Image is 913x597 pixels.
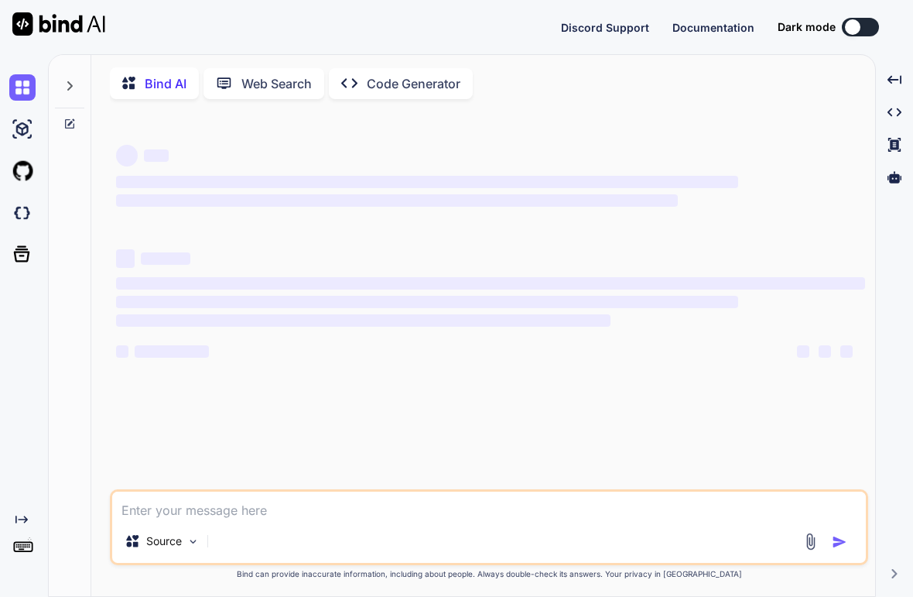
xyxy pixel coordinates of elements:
[672,21,754,34] span: Documentation
[135,345,209,358] span: ‌
[116,249,135,268] span: ‌
[672,19,754,36] button: Documentation
[9,116,36,142] img: ai-studio
[778,19,836,35] span: Dark mode
[141,252,190,265] span: ‌
[145,74,186,93] p: Bind AI
[840,345,853,358] span: ‌
[367,74,460,93] p: Code Generator
[561,19,649,36] button: Discord Support
[241,74,312,93] p: Web Search
[797,345,809,358] span: ‌
[116,345,128,358] span: ‌
[116,277,865,290] span: ‌
[110,568,868,580] p: Bind can provide inaccurate information, including about people. Always double-check its answers....
[146,534,182,549] p: Source
[12,12,105,36] img: Bind AI
[116,296,737,308] span: ‌
[832,534,847,550] img: icon
[116,194,678,207] span: ‌
[802,533,819,551] img: attachment
[186,535,200,548] img: Pick Models
[116,145,138,166] span: ‌
[9,74,36,101] img: chat
[9,200,36,226] img: darkCloudIdeIcon
[561,21,649,34] span: Discord Support
[144,149,169,162] span: ‌
[9,158,36,184] img: githubLight
[819,345,831,358] span: ‌
[116,176,737,188] span: ‌
[116,314,610,327] span: ‌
